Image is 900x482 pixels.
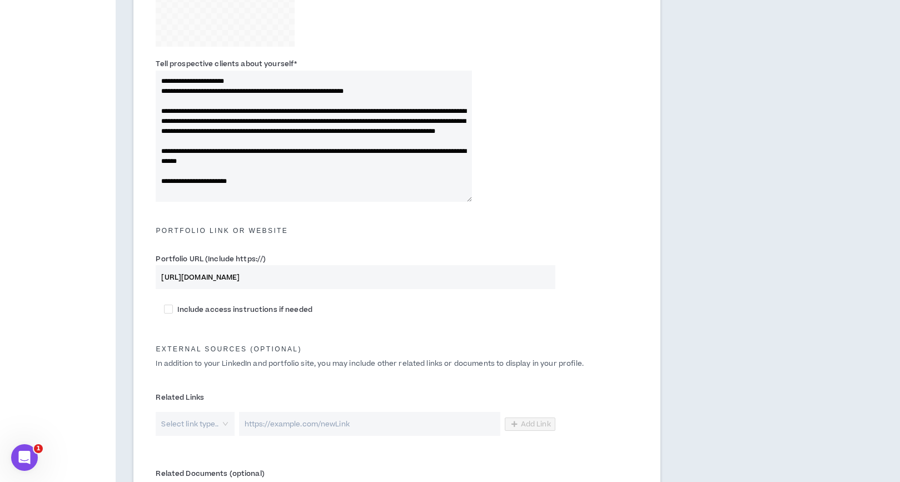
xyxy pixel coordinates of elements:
span: Related Links [156,392,204,403]
span: In addition to your LinkedIn and portfolio site, you may include other related links or documents... [156,359,584,369]
label: Portfolio URL (Include https://) [156,250,266,268]
button: Add Link [505,418,555,431]
input: https://example.com/newLink [239,412,500,436]
input: Portfolio URL [156,265,555,289]
iframe: Intercom live chat [11,444,38,471]
span: Related Documents (optional) [156,469,264,479]
h5: External Sources (optional) [147,345,647,353]
label: Tell prospective clients about yourself [156,55,297,73]
span: Include access instructions if needed [173,305,316,315]
h5: Portfolio Link or Website [147,227,647,235]
span: 1 [34,444,43,453]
